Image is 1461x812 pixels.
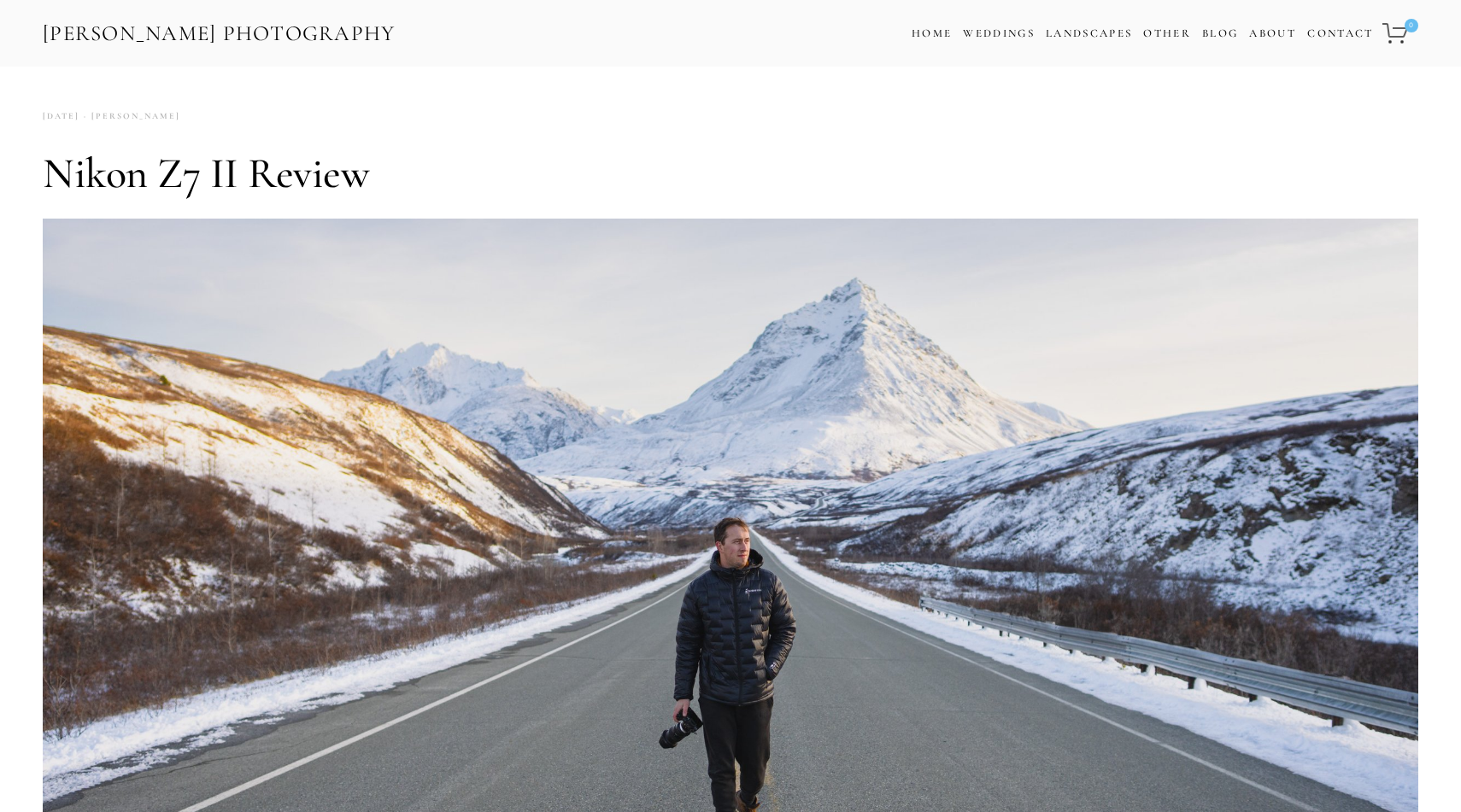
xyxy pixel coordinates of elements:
[963,26,1035,40] a: Weddings
[1380,13,1420,54] a: 0 items in cart
[1405,19,1418,32] span: 0
[1046,26,1132,40] a: Landscapes
[43,105,79,128] time: [DATE]
[1307,21,1373,46] a: Contact
[1202,21,1238,46] a: Blog
[1249,21,1296,46] a: About
[41,15,397,53] a: [PERSON_NAME] Photography
[1143,26,1191,40] a: Other
[79,105,180,128] a: [PERSON_NAME]
[912,21,952,46] a: Home
[43,148,1418,199] h1: Nikon Z7 II Review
